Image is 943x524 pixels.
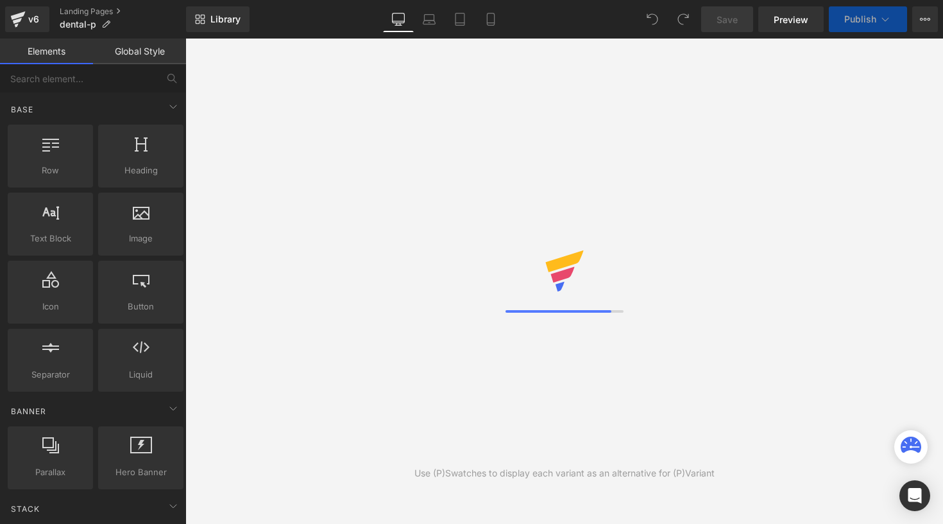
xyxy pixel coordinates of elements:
span: Image [102,232,180,245]
a: Tablet [445,6,475,32]
button: Redo [670,6,696,32]
a: Mobile [475,6,506,32]
span: Liquid [102,368,180,381]
span: Preview [774,13,808,26]
div: v6 [26,11,42,28]
span: Button [102,300,180,313]
span: Parallax [12,466,89,479]
button: More [912,6,938,32]
a: Landing Pages [60,6,186,17]
a: Global Style [93,39,186,64]
span: Library [210,13,241,25]
span: Banner [10,405,47,417]
span: Base [10,103,35,116]
a: v6 [5,6,49,32]
span: Publish [844,14,876,24]
span: dental-p [60,19,96,30]
button: Undo [640,6,665,32]
span: Text Block [12,232,89,245]
a: Desktop [383,6,414,32]
a: Laptop [414,6,445,32]
span: Heading [102,164,180,177]
span: Save [717,13,738,26]
a: Preview [758,6,824,32]
div: Use (P)Swatches to display each variant as an alternative for (P)Variant [414,466,715,480]
span: Icon [12,300,89,313]
span: Hero Banner [102,466,180,479]
span: Stack [10,503,41,515]
span: Separator [12,368,89,381]
a: New Library [186,6,250,32]
div: Open Intercom Messenger [899,480,930,511]
button: Publish [829,6,907,32]
span: Row [12,164,89,177]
